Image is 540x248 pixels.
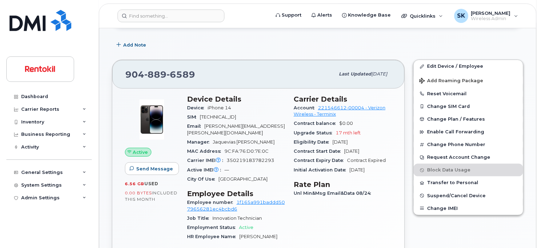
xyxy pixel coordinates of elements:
[125,69,195,80] span: 904
[136,165,173,172] span: Send Message
[471,10,511,16] span: [PERSON_NAME]
[118,10,224,22] input: Find something...
[125,190,152,195] span: 0.00 Bytes
[187,123,285,135] span: [PERSON_NAME][EMAIL_ADDRESS][PERSON_NAME][DOMAIN_NAME]
[224,167,229,173] span: —
[294,167,349,173] span: Initial Activation Date
[349,167,365,173] span: [DATE]
[371,71,387,77] span: [DATE]
[187,123,204,129] span: Email
[344,149,359,154] span: [DATE]
[112,38,152,51] button: Add Note
[187,149,224,154] span: MAC Address
[239,234,277,239] span: [PERSON_NAME]
[337,8,396,22] a: Knowledge Base
[294,190,374,196] span: Unl Min&Msg Email&Data 08/24
[294,139,332,145] span: Eligibility Date
[187,95,285,103] h3: Device Details
[449,9,523,23] div: Sandra Knight
[123,42,146,48] span: Add Note
[410,13,436,19] span: Quicklinks
[187,105,208,110] span: Device
[187,216,212,221] span: Job Title
[187,139,213,145] span: Manager
[306,8,337,22] a: Alerts
[339,71,371,77] span: Last updated
[294,158,347,163] span: Contract Expiry Date
[414,151,523,164] button: Request Account Change
[224,149,269,154] span: 9C:FA:76:D0:7E:0C
[457,12,465,20] span: SK
[187,200,285,211] a: 1f165a991baddd5079656281ec4bcbd6
[347,158,386,163] span: Contract Expired
[187,234,239,239] span: HR Employee Name
[336,130,361,135] span: 17 mth left
[133,149,148,156] span: Active
[187,200,236,205] span: Employee number
[509,217,535,243] iframe: Messenger Launcher
[427,116,485,122] span: Change Plan / Features
[125,190,178,202] span: included this month
[414,164,523,176] button: Block Data Usage
[294,121,339,126] span: Contract balance
[414,189,523,202] button: Suspend/Cancel Device
[131,98,173,141] img: image20231002-3703462-njx0qo.jpeg
[187,189,285,198] h3: Employee Details
[144,181,158,186] span: used
[208,105,231,110] span: iPhone 14
[187,167,224,173] span: Active IMEI
[125,162,179,175] button: Send Message
[414,176,523,189] button: Transfer to Personal
[212,216,262,221] span: Innovation Technician
[419,78,483,85] span: Add Roaming Package
[144,69,167,80] span: 889
[414,87,523,100] button: Reset Voicemail
[271,8,306,22] a: Support
[213,139,275,145] span: Jaquevias [PERSON_NAME]
[427,193,486,198] span: Suspend/Cancel Device
[125,181,144,186] span: 6.56 GB
[294,105,385,117] a: 221546612-00004 - Verizon Wireless - Terminix
[427,129,484,135] span: Enable Call Forwarding
[227,158,274,163] span: 350219183782293
[187,176,218,182] span: City Of Use
[294,130,336,135] span: Upgrade Status
[317,12,332,19] span: Alerts
[187,158,227,163] span: Carrier IMEI
[414,73,523,87] button: Add Roaming Package
[414,138,523,151] button: Change Phone Number
[294,180,392,189] h3: Rate Plan
[339,121,353,126] span: $0.00
[218,176,268,182] span: [GEOGRAPHIC_DATA]
[414,113,523,126] button: Change Plan / Features
[294,149,344,154] span: Contract Start Date
[294,105,318,110] span: Account
[414,100,523,113] button: Change SIM Card
[332,139,348,145] span: [DATE]
[294,95,392,103] h3: Carrier Details
[396,9,448,23] div: Quicklinks
[187,114,200,120] span: SIM
[239,225,253,230] span: Active
[414,126,523,138] button: Enable Call Forwarding
[414,60,523,73] a: Edit Device / Employee
[471,16,511,22] span: Wireless Admin
[414,202,523,215] button: Change IMEI
[200,114,236,120] span: [TECHNICAL_ID]
[187,225,239,230] span: Employment Status
[282,12,301,19] span: Support
[167,69,195,80] span: 6589
[348,12,391,19] span: Knowledge Base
